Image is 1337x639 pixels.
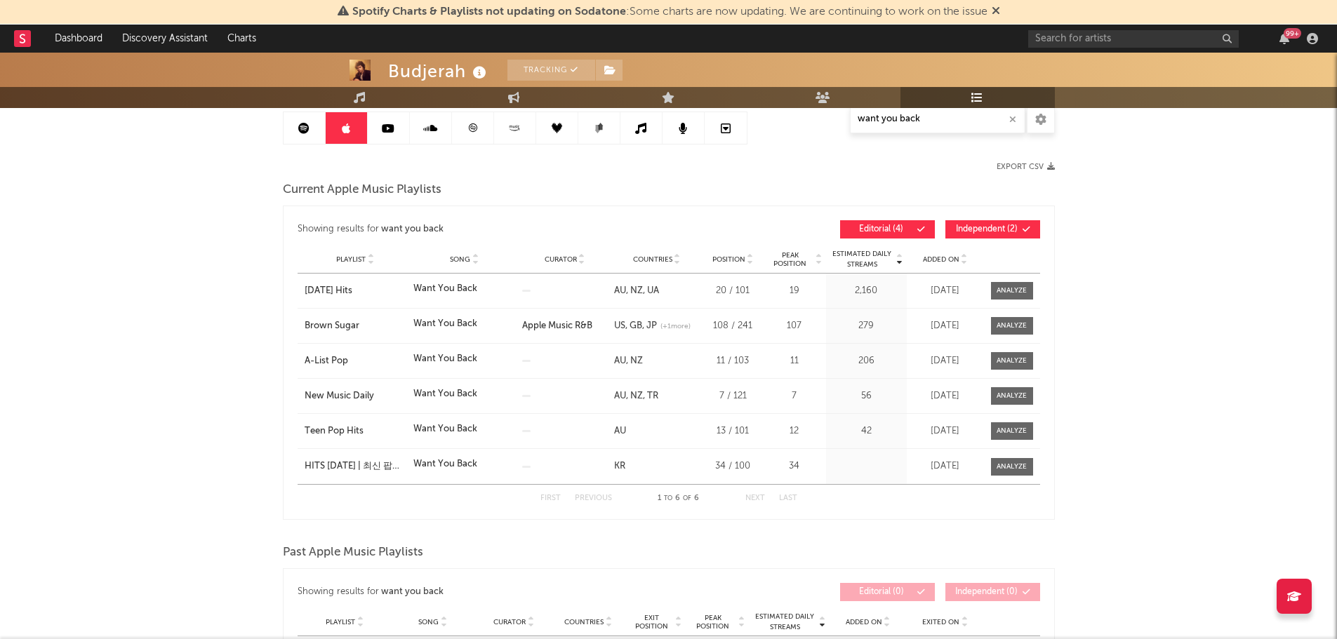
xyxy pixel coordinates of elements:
div: 7 / 121 [707,389,759,403]
input: Search for artists [1028,30,1239,48]
div: 107 [766,319,823,333]
div: Brown Sugar [305,319,406,333]
span: Past Apple Music Playlists [283,544,423,561]
a: NZ [626,286,643,295]
span: Countries [564,618,604,626]
span: Exited On [922,618,959,626]
span: Curator [545,255,577,264]
div: 99 + [1284,28,1301,39]
div: [DATE] [910,354,980,368]
div: Budjerah [388,60,490,83]
span: Playlist [336,255,366,264]
a: GB [625,321,642,330]
div: Showing results for [298,220,669,238]
button: Previous [575,495,612,502]
div: [DATE] [910,284,980,298]
a: NZ [626,356,643,365]
div: 11 [766,354,823,368]
div: Showing results for [298,583,669,601]
div: Want You Back [413,457,477,471]
span: Spotify Charts & Playlists not updating on Sodatone [352,6,626,18]
div: want you back [381,584,444,600]
button: First [540,495,561,502]
div: 56 [830,389,903,403]
a: AU [614,356,626,365]
button: Editorial(4) [840,220,935,238]
button: Editorial(0) [840,583,935,601]
div: 2,160 [830,284,903,298]
a: AU [614,391,626,401]
div: [DATE] [910,459,980,473]
span: Independent ( 2 ) [954,225,1019,234]
div: [DATE] [910,319,980,333]
button: Next [745,495,765,502]
span: Dismiss [992,6,1000,18]
span: Countries [633,255,672,264]
div: [DATE] [910,424,980,438]
span: Exit Position [630,614,674,631]
span: Current Apple Music Playlists [283,182,441,199]
button: Independent(2) [945,220,1040,238]
span: Song [450,255,470,264]
div: 34 [766,459,823,473]
div: 34 / 100 [707,459,759,473]
span: of [683,495,691,502]
div: want you back [381,221,444,238]
span: Curator [493,618,526,626]
div: 1 6 6 [640,490,717,507]
a: A-List Pop [305,354,406,368]
span: Playlist [326,618,355,626]
input: Search Playlists/Charts [850,105,1025,133]
a: Teen Pop Hits [305,424,406,438]
a: UA [643,286,659,295]
a: KR [614,462,625,471]
button: Independent(0) [945,583,1040,601]
span: Independent ( 0 ) [954,588,1019,596]
div: Want You Back [413,422,477,436]
a: Dashboard [45,25,112,53]
button: 99+ [1279,33,1289,44]
span: to [664,495,672,502]
span: Peak Position [766,251,814,268]
a: AU [614,426,626,436]
span: Peak Position [689,614,737,631]
a: [DATE] Hits [305,284,406,298]
div: Want You Back [413,387,477,401]
div: 13 / 101 [707,424,759,438]
div: 279 [830,319,903,333]
div: Want You Back [413,352,477,366]
div: 7 [766,389,823,403]
div: [DATE] [910,389,980,403]
span: Added On [923,255,959,264]
span: Editorial ( 4 ) [849,225,914,234]
a: NZ [626,391,643,401]
a: HITS [DATE] | 최신 팝송 모음 | 히츠투데이 [305,459,406,473]
span: Song [418,618,439,626]
span: (+ 1 more) [660,321,691,332]
a: US [614,321,625,330]
div: 12 [766,424,823,438]
a: Apple Music R&B [522,321,592,330]
span: Estimated Daily Streams [752,612,818,633]
div: 11 / 103 [707,354,759,368]
div: 206 [830,354,903,368]
div: 108 / 241 [707,319,759,333]
div: 42 [830,424,903,438]
a: New Music Daily [305,389,406,403]
button: Last [779,495,797,502]
a: JP [642,321,657,330]
span: Added On [846,618,882,626]
div: Want You Back [413,282,477,296]
span: Editorial ( 0 ) [849,588,914,596]
a: TR [643,391,658,401]
span: Position [712,255,745,264]
a: Discovery Assistant [112,25,218,53]
div: 20 / 101 [707,284,759,298]
button: Tracking [507,60,595,81]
